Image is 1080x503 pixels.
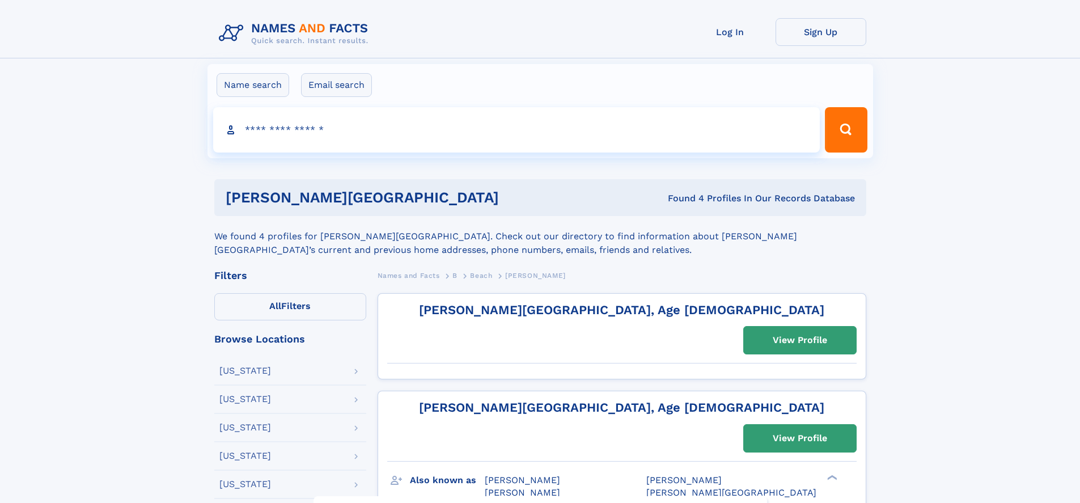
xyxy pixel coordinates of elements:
span: [PERSON_NAME] [485,487,560,498]
a: [PERSON_NAME][GEOGRAPHIC_DATA], Age [DEMOGRAPHIC_DATA] [419,303,824,317]
a: View Profile [744,327,856,354]
span: B [452,272,458,280]
img: Logo Names and Facts [214,18,378,49]
span: [PERSON_NAME] [646,475,722,485]
button: Search Button [825,107,867,153]
div: Found 4 Profiles In Our Records Database [583,192,855,205]
div: [US_STATE] [219,451,271,460]
input: search input [213,107,820,153]
div: Browse Locations [214,334,366,344]
a: Names and Facts [378,268,440,282]
div: [US_STATE] [219,480,271,489]
div: [US_STATE] [219,395,271,404]
div: ❯ [824,474,838,481]
a: Beach [470,268,492,282]
a: Sign Up [776,18,866,46]
a: Log In [685,18,776,46]
div: View Profile [773,327,827,353]
h1: [PERSON_NAME][GEOGRAPHIC_DATA] [226,191,583,205]
label: Name search [217,73,289,97]
h3: Also known as [410,471,485,490]
span: [PERSON_NAME] [485,475,560,485]
div: We found 4 profiles for [PERSON_NAME][GEOGRAPHIC_DATA]. Check out our directory to find informati... [214,216,866,257]
a: View Profile [744,425,856,452]
span: [PERSON_NAME][GEOGRAPHIC_DATA] [646,487,816,498]
span: [PERSON_NAME] [505,272,566,280]
div: [US_STATE] [219,423,271,432]
div: Filters [214,270,366,281]
label: Email search [301,73,372,97]
a: [PERSON_NAME][GEOGRAPHIC_DATA], Age [DEMOGRAPHIC_DATA] [419,400,824,415]
label: Filters [214,293,366,320]
div: View Profile [773,425,827,451]
span: All [269,301,281,311]
span: Beach [470,272,492,280]
div: [US_STATE] [219,366,271,375]
a: B [452,268,458,282]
